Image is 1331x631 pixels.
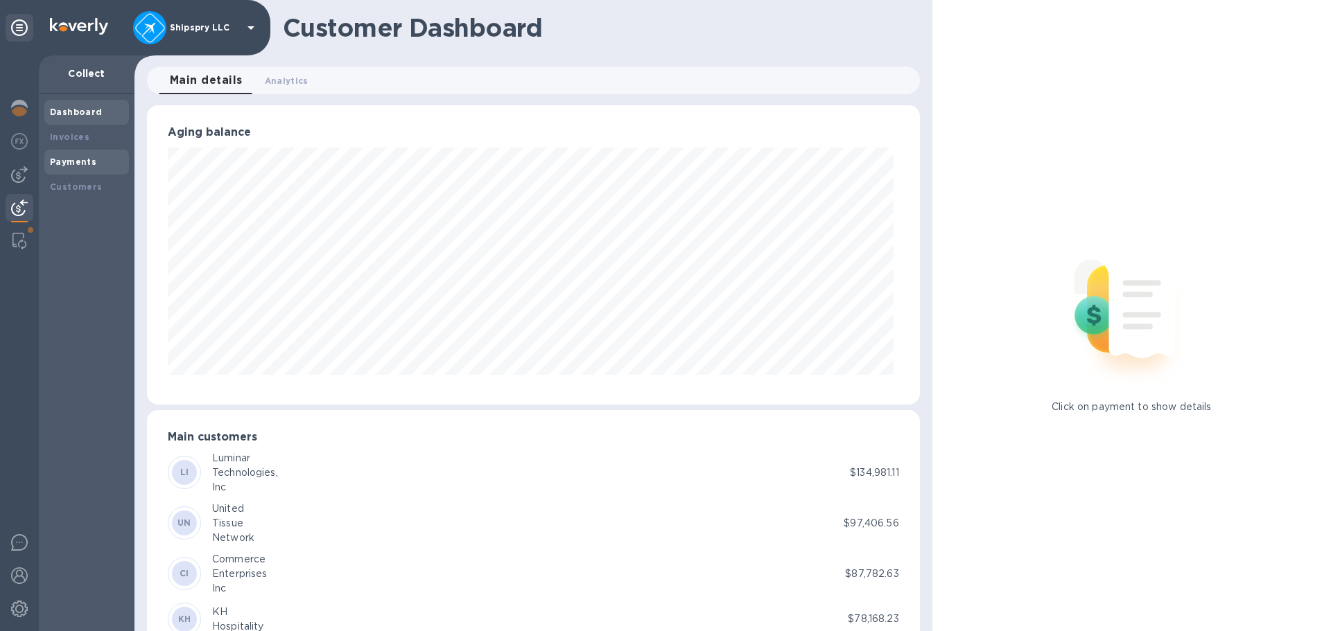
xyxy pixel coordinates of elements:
[180,568,189,578] b: CI
[845,567,898,581] p: $87,782.63
[212,480,278,495] div: Inc
[50,107,103,117] b: Dashboard
[283,13,910,42] h1: Customer Dashboard
[170,71,243,90] span: Main details
[6,14,33,42] div: Unpin categories
[850,465,898,480] p: $134,981.11
[212,451,278,465] div: Luminar
[11,133,28,150] img: Foreign exchange
[50,66,123,80] p: Collect
[50,181,103,192] b: Customers
[168,431,899,444] h3: Main customers
[212,516,254,531] div: Tissue
[178,614,191,624] b: KH
[170,23,239,33] p: Shipspry LLC
[212,567,267,581] div: Enterprises
[212,605,263,619] div: KH
[265,73,308,88] span: Analytics
[212,501,254,516] div: United
[177,517,191,528] b: UN
[50,157,96,167] b: Payments
[50,18,108,35] img: Logo
[844,516,898,531] p: $97,406.56
[212,552,267,567] div: Commerce
[212,531,254,545] div: Network
[50,132,89,142] b: Invoices
[1052,400,1211,414] p: Click on payment to show details
[180,467,189,477] b: LI
[848,612,898,626] p: $78,168.23
[212,465,278,480] div: Technologies,
[212,581,267,596] div: Inc
[168,126,899,139] h3: Aging balance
